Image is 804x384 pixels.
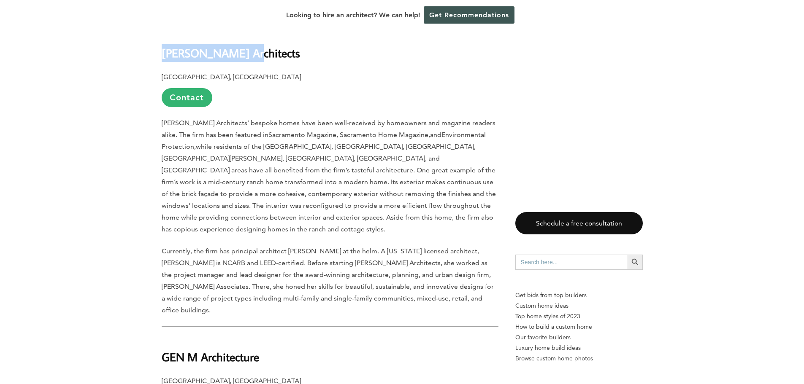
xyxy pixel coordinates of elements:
a: Our favorite builders [515,332,643,343]
p: Get bids from top builders [515,290,643,301]
a: Luxury home build ideas [515,343,643,353]
a: Browse custom home photos [515,353,643,364]
a: Schedule a free consultation [515,212,643,234]
span: [PERSON_NAME] Architects’ bespoke homes have been well-received by homeowners and magazine reader... [162,119,495,139]
b: GEN M Architecture [162,349,259,364]
span: Currently, the firm has principal architect [PERSON_NAME] at the helm. A [US_STATE] licensed arch... [162,247,494,314]
b: [GEOGRAPHIC_DATA], [GEOGRAPHIC_DATA] [162,73,301,81]
span: and [430,131,441,139]
input: Search here... [515,255,628,270]
span: while residents of the [GEOGRAPHIC_DATA], [GEOGRAPHIC_DATA], [GEOGRAPHIC_DATA], [GEOGRAPHIC_DATA]... [162,142,496,233]
svg: Search [631,258,640,267]
a: Contact [162,88,212,107]
a: Get Recommendations [424,6,514,24]
b: [PERSON_NAME] Architects [162,46,300,60]
span: Environmental Protection, [162,131,486,150]
a: How to build a custom home [515,322,643,332]
a: Top home styles of 2023 [515,311,643,322]
a: Custom home ideas [515,301,643,311]
span: Sacramento Magazine, Sacramento Home Magazine, [268,131,430,139]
